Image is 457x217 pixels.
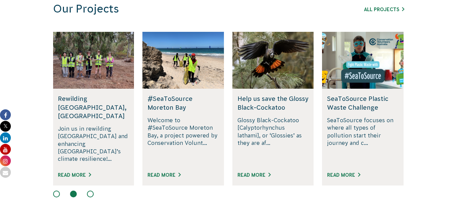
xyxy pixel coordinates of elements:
a: Read More [237,172,271,178]
a: All Projects [364,7,404,12]
p: SeaToSource focuses on where all types of pollution start their journey and c... [327,116,398,164]
h3: Our Projects [53,2,313,16]
p: Glossy Black-Cockatoo [Calyptorhynchus lathami], or ‘Glossies’ as they are af... [237,116,309,164]
h5: Help us save the Glossy Black-Cockatoo [237,94,309,111]
a: Read More [147,172,181,178]
a: Read More [58,172,91,178]
h5: #SeaToSource Moreton Bay [147,94,219,111]
a: Read More [327,172,360,178]
h5: Rewilding [GEOGRAPHIC_DATA], [GEOGRAPHIC_DATA] [58,94,129,120]
p: Welcome to #SeaToSource Moreton Bay, a project powered by Conservation Volunt... [147,116,219,164]
h5: SeaToSource Plastic Waste Challenge [327,94,398,111]
p: Join us in rewilding [GEOGRAPHIC_DATA] and enhancing [GEOGRAPHIC_DATA]’s climate resilience!... [58,125,129,164]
